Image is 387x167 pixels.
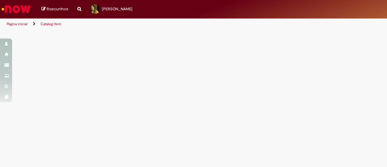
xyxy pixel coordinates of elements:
[41,6,68,12] a: Rascunhos
[5,18,253,30] ul: Trilhas de página
[47,6,68,12] span: Rascunhos
[7,22,28,26] a: Página inicial
[102,6,132,12] span: [PERSON_NAME]
[1,3,32,15] img: ServiceNow
[41,22,61,26] a: Catalog Item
